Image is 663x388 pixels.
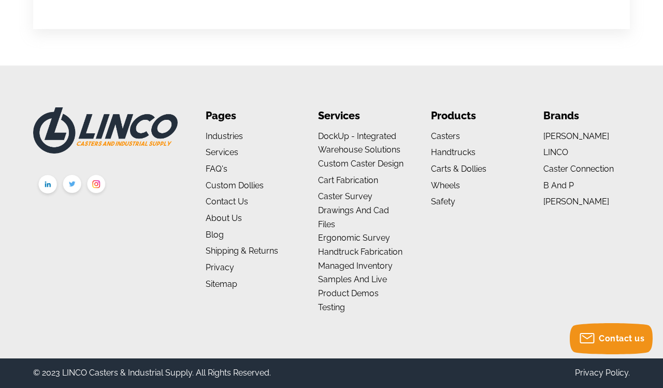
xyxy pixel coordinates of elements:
[206,107,292,124] li: Pages
[206,246,278,256] a: Shipping & Returns
[206,131,243,141] a: Industries
[206,230,224,240] a: Blog
[318,247,402,257] a: Handtruck Fabrication
[60,173,84,198] img: twitter.png
[318,175,378,185] a: Cart Fabrication
[318,233,390,243] a: Ergonomic Survey
[33,366,271,380] div: © 2023 LINCO Casters & Industrial Supply. All Rights Reserved.
[318,159,403,169] a: Custom Caster Design
[206,164,227,174] a: FAQ's
[431,164,486,174] a: Carts & Dollies
[206,262,234,272] a: Privacy
[318,131,400,155] a: DockUp - Integrated Warehouse Solutions
[431,181,460,190] a: Wheels
[543,197,609,206] a: [PERSON_NAME]
[318,261,393,271] a: Managed Inventory
[206,213,242,223] a: About us
[431,107,517,124] li: Products
[575,368,630,378] a: Privacy Policy.
[206,147,238,157] a: Services
[599,334,644,343] span: Contact us
[318,274,387,298] a: Samples and Live Product Demos
[543,131,609,141] a: [PERSON_NAME]
[206,279,237,289] a: Sitemap
[431,147,475,157] a: Handtrucks
[318,302,345,312] a: Testing
[33,107,178,154] img: LINCO CASTERS & INDUSTRIAL SUPPLY
[206,181,264,190] a: Custom Dollies
[36,173,60,199] img: linkedin.png
[318,205,389,229] a: Drawings and Cad Files
[431,197,455,206] a: Safety
[318,191,372,201] a: Caster Survey
[543,147,568,157] a: LINCO
[84,173,109,198] img: instagram.png
[570,323,653,354] button: Contact us
[206,197,248,206] a: Contact Us
[543,164,614,174] a: Caster Connection
[543,107,630,124] li: Brands
[431,131,460,141] a: Casters
[318,107,405,124] li: Services
[543,181,574,190] a: B and P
